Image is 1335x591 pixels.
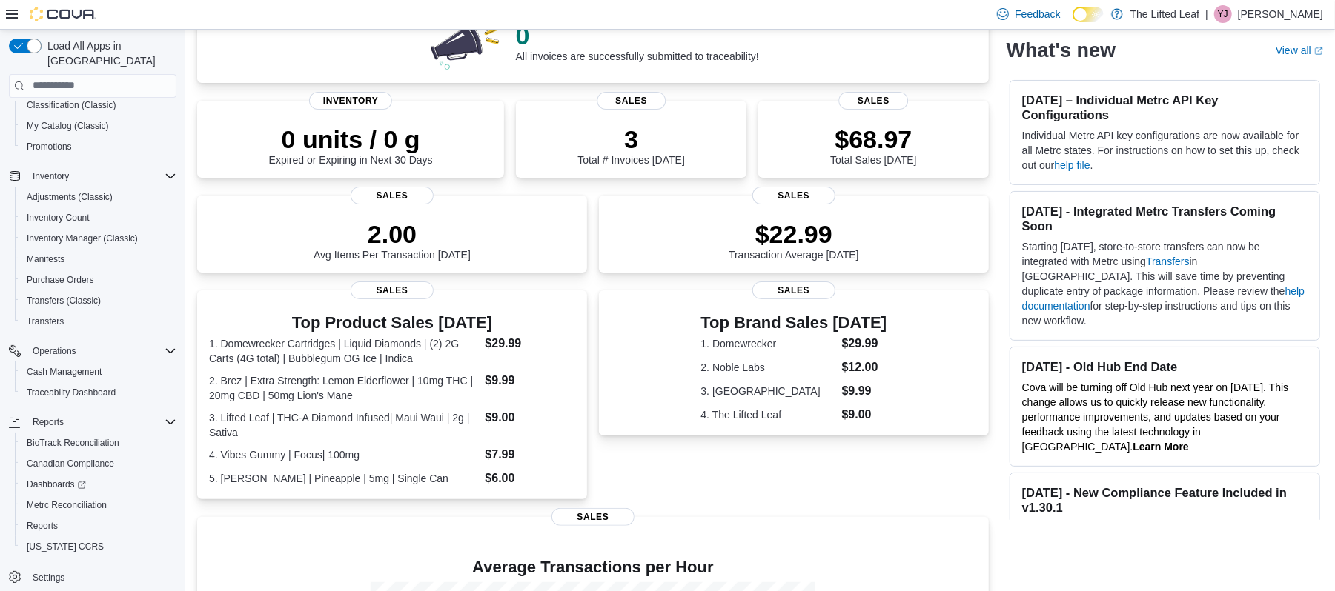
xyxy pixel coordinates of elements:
button: Adjustments (Classic) [15,187,182,207]
span: Traceabilty Dashboard [27,387,116,398]
a: Transfers (Classic) [21,292,107,310]
span: Cova will be turning off Old Hub next year on [DATE]. This change allows us to quickly release ne... [1022,381,1289,453]
span: Reports [27,413,176,431]
span: Dashboards [21,475,176,493]
dt: 5. [PERSON_NAME] | Pineapple | 5mg | Single Can [209,471,479,486]
button: Inventory Manager (Classic) [15,228,182,249]
a: help file [1054,159,1090,171]
a: Dashboards [21,475,92,493]
span: Cash Management [27,366,102,378]
div: Yajaira Jones [1214,5,1232,23]
span: Metrc Reconciliation [27,499,107,511]
input: Dark Mode [1073,7,1104,22]
a: Manifests [21,250,70,268]
dt: 3. [GEOGRAPHIC_DATA] [701,384,836,398]
dd: $12.00 [842,358,887,376]
dt: 4. The Lifted Leaf [701,407,836,422]
span: Adjustments (Classic) [21,188,176,206]
span: My Catalog (Classic) [21,117,176,135]
span: Inventory [27,167,176,185]
div: Total # Invoices [DATE] [577,124,684,166]
a: Transfers [1146,256,1190,267]
h3: [DATE] - New Compliance Feature Included in v1.30.1 [1022,485,1308,515]
span: Cash Management [21,363,176,381]
p: 2.00 [314,219,471,249]
div: All invoices are successfully submitted to traceability! [516,21,759,62]
span: Sales [351,187,434,204]
dt: 2. Noble Labs [701,360,836,375]
span: Settings [33,572,64,584]
span: YJ [1218,5,1228,23]
p: | [1205,5,1208,23]
span: Sales [839,92,908,110]
button: Transfers [15,311,182,332]
span: Inventory Manager (Classic) [27,233,138,244]
span: My Catalog (Classic) [27,120,109,132]
span: Traceabilty Dashboard [21,384,176,401]
span: Classification (Classic) [27,99,116,111]
dt: 3. Lifted Leaf | THC-A Diamond Infused| Maui Waui | 2g | Sativa [209,410,479,440]
img: Cova [30,7,96,21]
p: 0 [516,21,759,50]
div: Total Sales [DATE] [830,124,916,166]
button: Reports [15,515,182,536]
span: Adjustments (Classic) [27,191,113,203]
button: My Catalog (Classic) [15,116,182,136]
img: 0 [427,12,504,71]
span: Washington CCRS [21,538,176,555]
p: Starting [DATE], store-to-store transfers can now be integrated with Metrc using in [GEOGRAPHIC_D... [1022,239,1308,328]
button: Operations [27,342,82,360]
a: Canadian Compliance [21,455,120,473]
span: Load All Apps in [GEOGRAPHIC_DATA] [42,39,176,68]
a: Adjustments (Classic) [21,188,119,206]
h3: [DATE] - Integrated Metrc Transfers Coming Soon [1022,204,1308,233]
span: Reports [27,520,58,532]
a: Reports [21,517,64,535]
span: Sales [597,92,666,110]
a: BioTrack Reconciliation [21,434,125,452]
span: Sales [752,187,835,204]
button: [US_STATE] CCRS [15,536,182,557]
button: Classification (Classic) [15,95,182,116]
span: Dark Mode [1073,22,1073,23]
a: Traceabilty Dashboard [21,384,122,401]
span: Promotions [27,141,72,153]
span: Canadian Compliance [27,458,114,470]
svg: External link [1314,47,1323,56]
span: Sales [752,281,835,299]
a: Purchase Orders [21,271,100,289]
span: Canadian Compliance [21,455,176,473]
span: Feedback [1015,7,1060,21]
dd: $7.99 [485,446,574,464]
span: Inventory Manager (Classic) [21,230,176,247]
span: BioTrack Reconciliation [21,434,176,452]
dd: $29.99 [842,335,887,353]
span: Manifests [27,253,64,265]
span: Purchase Orders [27,274,94,286]
button: Settings [3,566,182,587]
div: Avg Items Per Transaction [DATE] [314,219,471,261]
span: Reports [21,517,176,535]
h3: [DATE] – Individual Metrc API Key Configurations [1022,93,1308,122]
span: Transfers [27,315,64,327]
a: [US_STATE] CCRS [21,538,110,555]
span: Operations [27,342,176,360]
dt: 1. Domewrecker Cartridges | Liquid Diamonds | (2) 2G Carts (4G total) | Bubblegum OG Ice | Indica [209,336,479,366]
span: Inventory [309,92,392,110]
button: Canadian Compliance [15,453,182,474]
span: Transfers [21,313,176,330]
dd: $6.00 [485,470,574,487]
button: Purchase Orders [15,270,182,290]
button: Inventory Count [15,207,182,228]
a: Inventory Manager (Classic) [21,230,144,247]
div: Transaction Average [DATE] [729,219,859,261]
a: Promotions [21,138,78,156]
span: Transfers (Classic) [21,292,176,310]
button: Inventory [3,166,182,187]
span: Inventory Count [27,212,90,224]
button: Reports [27,413,70,431]
h3: Top Brand Sales [DATE] [701,314,887,332]
span: Purchase Orders [21,271,176,289]
p: $22.99 [729,219,859,249]
span: Operations [33,345,76,357]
